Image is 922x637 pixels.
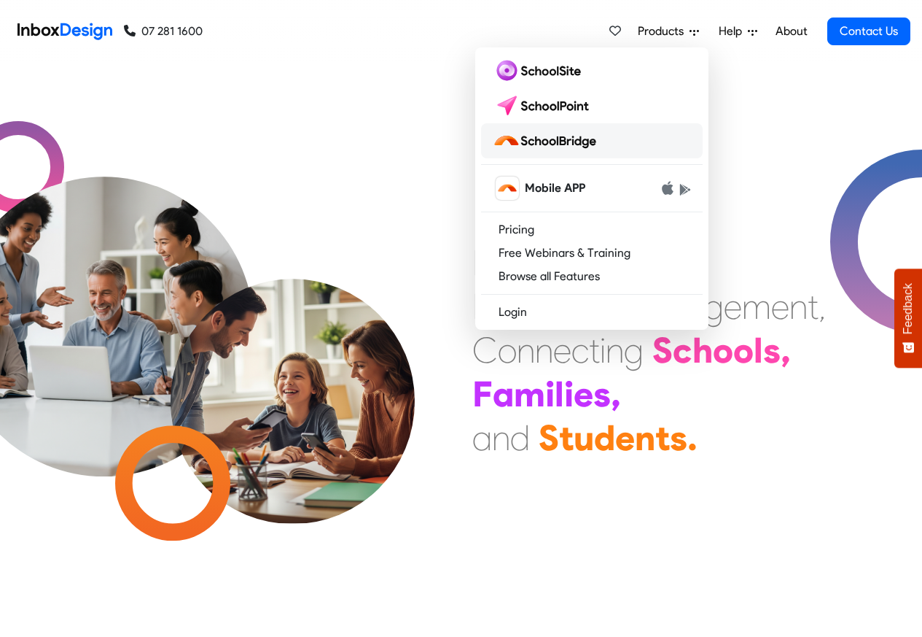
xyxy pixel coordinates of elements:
[704,285,724,328] div: g
[742,285,771,328] div: m
[472,285,491,328] div: E
[481,301,703,324] a: Login
[535,328,553,372] div: n
[481,171,703,206] a: schoolbridge icon Mobile APP
[514,372,545,416] div: m
[611,372,621,416] div: ,
[771,17,811,46] a: About
[594,416,615,460] div: d
[763,328,781,372] div: s
[571,328,589,372] div: c
[673,328,692,372] div: c
[498,328,517,372] div: o
[517,328,535,372] div: n
[733,328,754,372] div: o
[894,269,922,368] button: Feedback - Show survey
[615,416,635,460] div: e
[545,372,555,416] div: i
[589,328,600,372] div: t
[472,241,826,460] div: Maximising Efficient & Engagement, Connecting Schools, Families, and Students.
[655,416,670,460] div: t
[472,328,498,372] div: C
[632,17,705,46] a: Products
[564,372,574,416] div: i
[635,416,655,460] div: n
[808,285,819,328] div: t
[493,94,595,117] img: schoolpoint logo
[724,285,742,328] div: e
[481,218,703,242] a: Pricing
[754,328,763,372] div: l
[472,241,501,285] div: M
[481,242,703,265] a: Free Webinars & Training
[593,372,611,416] div: s
[670,416,687,460] div: s
[555,372,564,416] div: l
[719,23,748,40] span: Help
[510,416,530,460] div: d
[574,416,594,460] div: u
[496,177,519,200] img: schoolbridge icon
[472,416,492,460] div: a
[600,328,606,372] div: i
[687,416,698,460] div: .
[140,218,445,524] img: parents_with_child.png
[553,328,571,372] div: e
[472,372,493,416] div: F
[652,328,673,372] div: S
[692,328,713,372] div: h
[771,285,789,328] div: e
[638,23,689,40] span: Products
[819,285,826,328] div: ,
[559,416,574,460] div: t
[493,372,514,416] div: a
[574,372,593,416] div: e
[539,416,559,460] div: S
[781,328,791,372] div: ,
[713,328,733,372] div: o
[124,23,203,40] a: 07 281 1600
[827,18,910,45] a: Contact Us
[525,179,585,197] span: Mobile APP
[606,328,624,372] div: n
[481,265,703,288] a: Browse all Features
[902,283,915,334] span: Feedback
[493,59,587,82] img: schoolsite logo
[624,328,644,372] div: g
[475,47,708,330] div: Products
[493,129,602,153] img: schoolbridge logo
[492,416,510,460] div: n
[789,285,808,328] div: n
[713,17,763,46] a: Help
